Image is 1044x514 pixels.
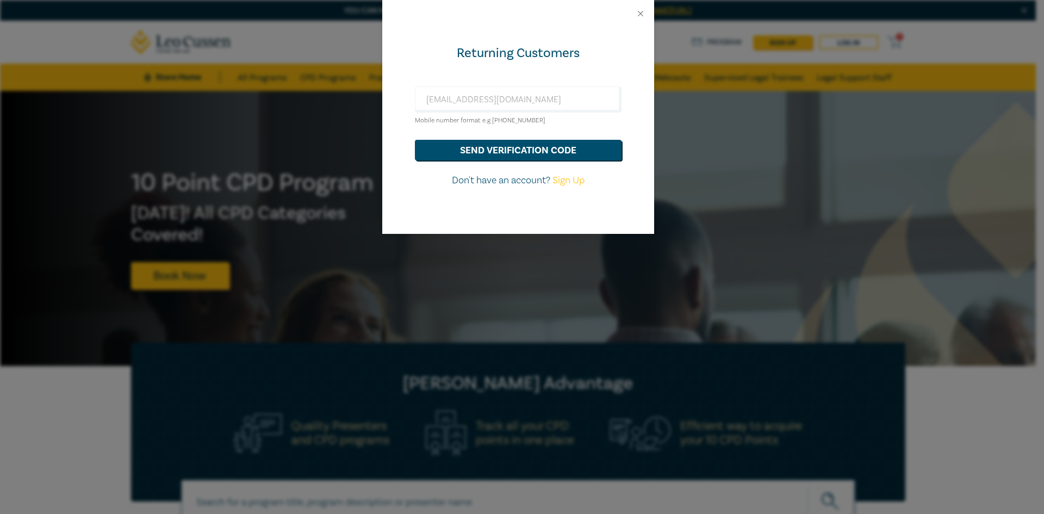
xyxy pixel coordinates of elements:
[415,86,622,113] input: Enter email or Mobile number
[415,45,622,62] div: Returning Customers
[415,174,622,188] p: Don't have an account?
[415,140,622,160] button: send verification code
[636,9,645,18] button: Close
[415,116,545,125] small: Mobile number format e.g [PHONE_NUMBER]
[552,174,585,187] a: Sign Up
